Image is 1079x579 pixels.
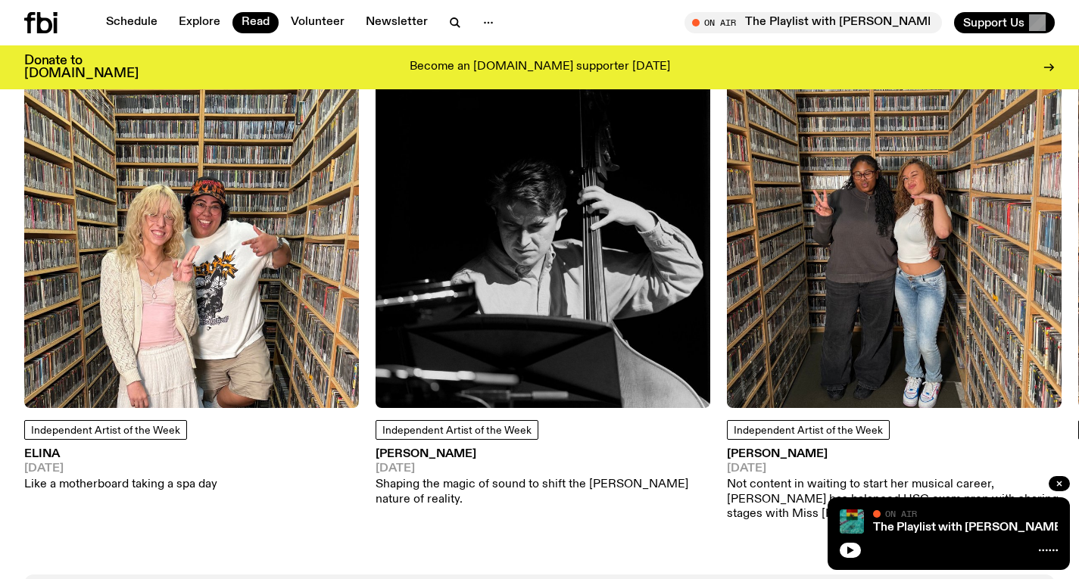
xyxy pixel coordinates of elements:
[24,449,217,460] h3: ELINA
[376,463,710,475] span: [DATE]
[376,73,710,408] img: Black and white photo of musician Jacques Emery playing his double bass reading sheet music.
[24,420,187,440] a: Independent Artist of the Week
[727,420,890,440] a: Independent Artist of the Week
[685,12,942,33] button: On AirThe Playlist with [PERSON_NAME]
[727,449,1062,521] a: [PERSON_NAME][DATE]Not content in waiting to start her musical career, [PERSON_NAME] has balanced...
[734,425,883,436] span: Independent Artist of the Week
[963,16,1024,30] span: Support Us
[954,12,1055,33] button: Support Us
[727,478,1062,521] p: Not content in waiting to start her musical career, [PERSON_NAME] has balanced HSC exam prep with...
[24,54,139,80] h3: Donate to [DOMAIN_NAME]
[97,12,167,33] a: Schedule
[24,463,217,475] span: [DATE]
[376,420,538,440] a: Independent Artist of the Week
[382,425,532,436] span: Independent Artist of the Week
[410,61,670,74] p: Become an [DOMAIN_NAME] supporter [DATE]
[24,478,217,492] p: Like a motherboard taking a spa day
[170,12,229,33] a: Explore
[232,12,279,33] a: Read
[282,12,354,33] a: Volunteer
[31,425,180,436] span: Independent Artist of the Week
[885,509,917,518] span: On Air
[727,449,1062,460] h3: [PERSON_NAME]
[727,463,1062,475] span: [DATE]
[840,509,864,534] img: The poster for this episode of The Playlist. It features the album artwork for Amaarae's BLACK ST...
[873,521,1065,534] a: The Playlist with [PERSON_NAME]
[376,449,710,507] a: [PERSON_NAME][DATE]Shaping the magic of sound to shift the [PERSON_NAME] nature of reality.
[24,449,217,493] a: ELINA[DATE]Like a motherboard taking a spa day
[357,12,437,33] a: Newsletter
[376,478,710,506] p: Shaping the magic of sound to shift the [PERSON_NAME] nature of reality.
[376,449,710,460] h3: [PERSON_NAME]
